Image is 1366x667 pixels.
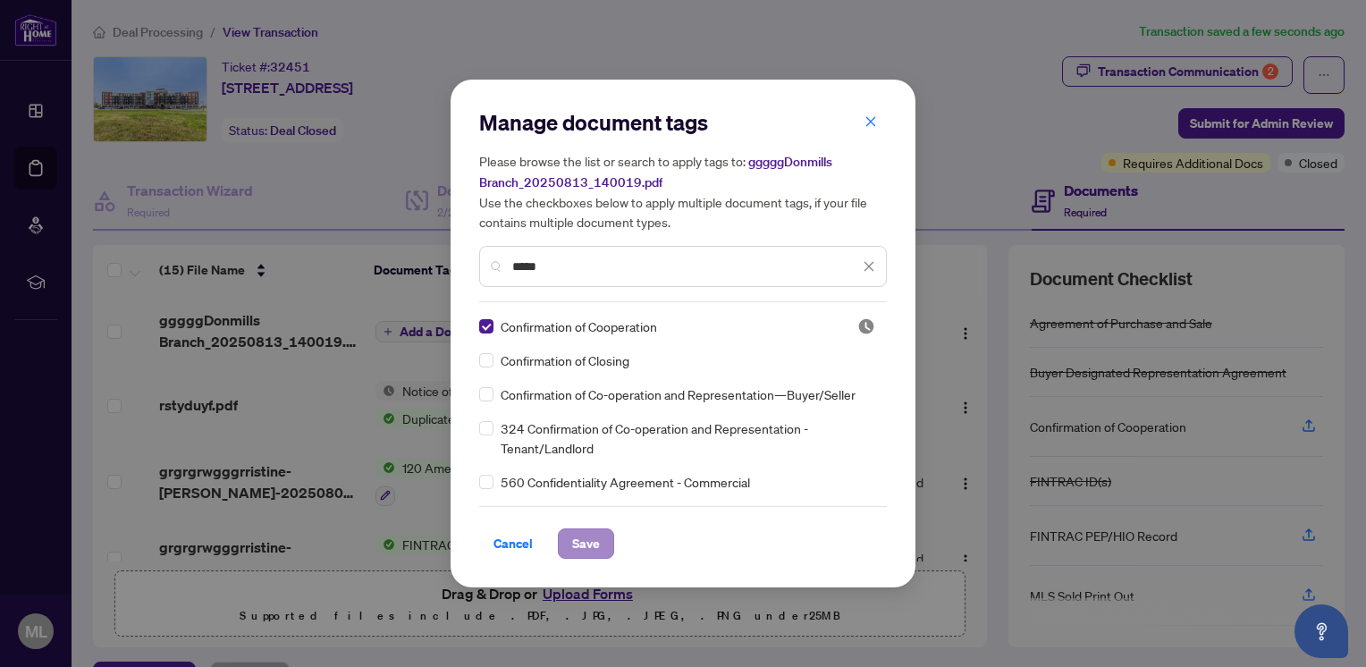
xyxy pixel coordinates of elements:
span: 560 Confidentiality Agreement - Commercial [501,472,750,492]
span: close [864,115,877,128]
button: Cancel [479,528,547,559]
button: Save [558,528,614,559]
span: Confirmation of Co-operation and Representation—Buyer/Seller [501,384,856,404]
h2: Manage document tags [479,108,887,137]
h5: Please browse the list or search to apply tags to: Use the checkboxes below to apply multiple doc... [479,151,887,232]
span: Confirmation of Closing [501,350,629,370]
button: Open asap [1294,604,1348,658]
span: Confirmation of Cooperation [501,317,657,336]
img: status [857,317,875,335]
span: close [863,260,875,273]
span: 324 Confirmation of Co-operation and Representation - Tenant/Landlord [501,418,876,458]
span: Pending Review [857,317,875,335]
span: Save [572,529,600,558]
span: Cancel [493,529,533,558]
